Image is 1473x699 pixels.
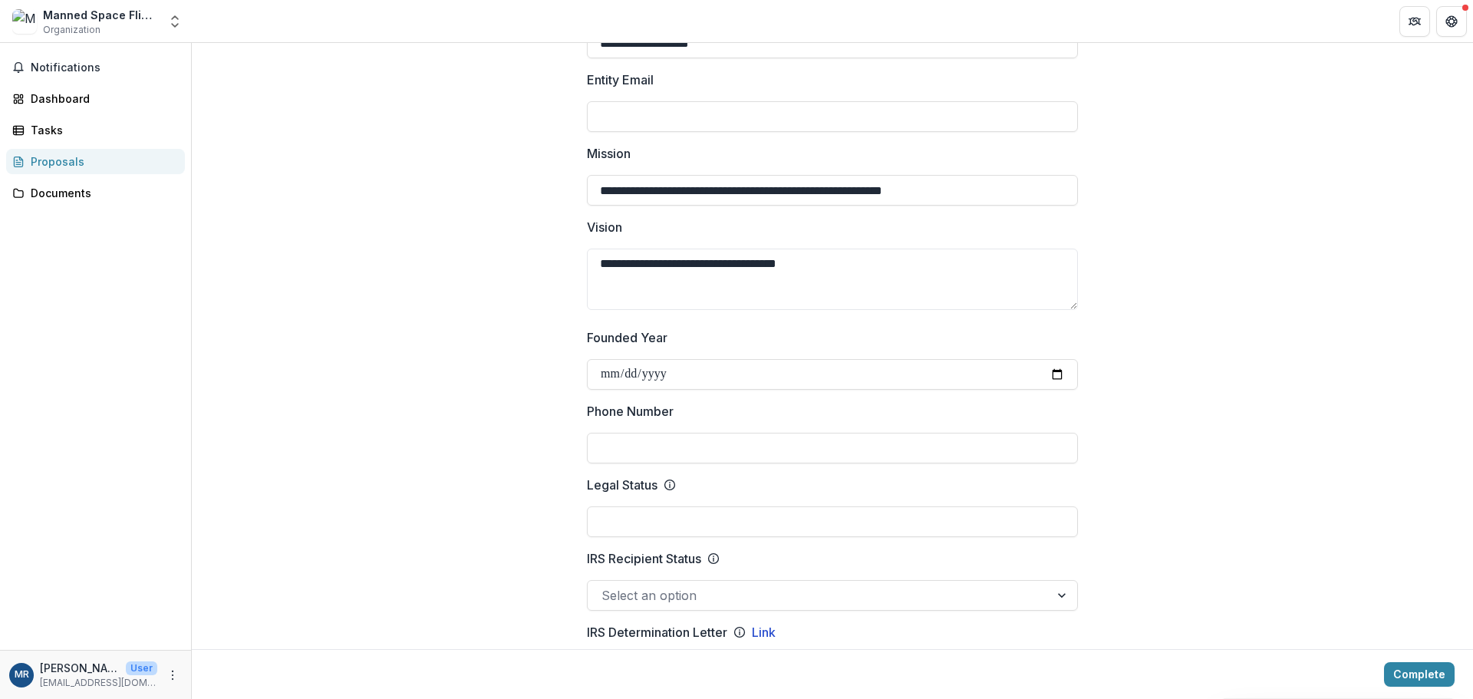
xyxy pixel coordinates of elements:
a: Proposals [6,149,185,174]
div: Documents [31,185,173,201]
button: Partners [1399,6,1430,37]
p: Phone Number [587,402,674,420]
div: Proposals [31,153,173,170]
button: Complete [1384,662,1455,687]
p: IRS Determination Letter [587,623,727,641]
p: [PERSON_NAME] [40,660,120,676]
p: IRS Recipient Status [587,549,701,568]
p: Vision [587,218,622,236]
p: Mission [587,144,631,163]
div: Mallory Rogers [15,670,29,680]
button: Notifications [6,55,185,80]
span: Notifications [31,61,179,74]
img: Manned Space Flight Education Foundation Inc. [12,9,37,34]
div: Dashboard [31,91,173,107]
p: Entity Email [587,71,654,89]
p: User [126,661,157,675]
p: Founded Year [587,328,667,347]
button: More [163,666,182,684]
a: Tasks [6,117,185,143]
a: Dashboard [6,86,185,111]
div: Manned Space Flight Education Foundation Inc. [43,7,158,23]
div: Tasks [31,122,173,138]
button: Open entity switcher [164,6,186,37]
a: Link [752,623,776,641]
p: [EMAIL_ADDRESS][DOMAIN_NAME] [40,676,157,690]
p: Legal Status [587,476,657,494]
span: Organization [43,23,101,37]
a: Documents [6,180,185,206]
button: Get Help [1436,6,1467,37]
